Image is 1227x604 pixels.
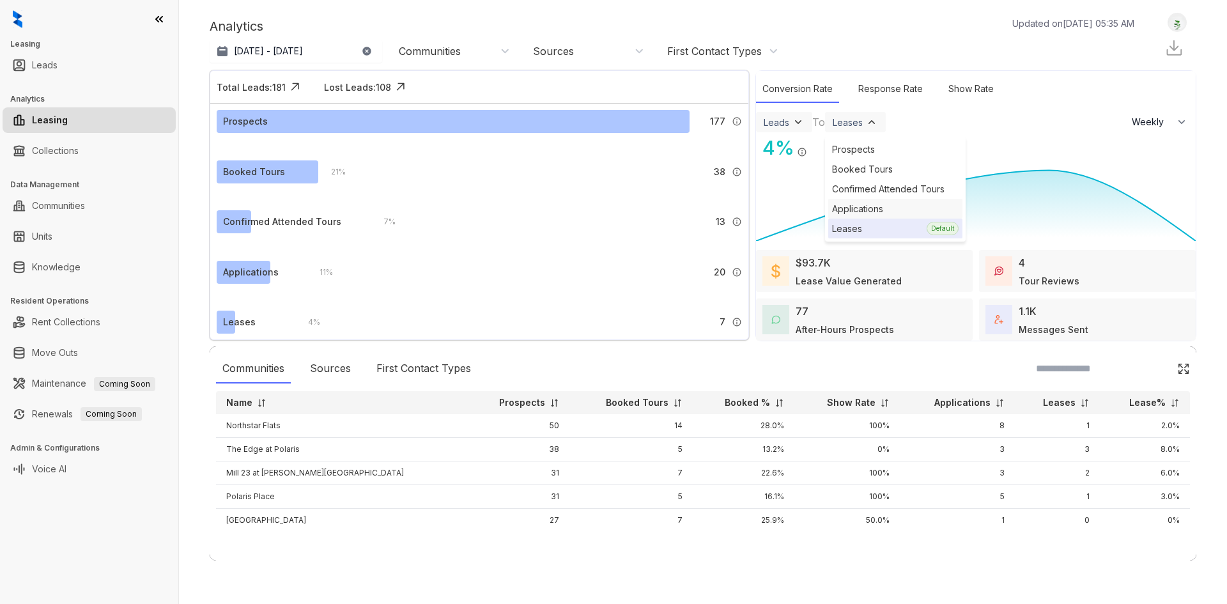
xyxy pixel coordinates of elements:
[771,315,780,325] img: AfterHoursConversations
[693,438,794,461] td: 13.2%
[900,509,1015,532] td: 1
[673,398,683,408] img: sorting
[467,461,569,485] td: 31
[1019,323,1088,336] div: Messages Sent
[693,461,794,485] td: 22.6%
[794,485,900,509] td: 100%
[234,45,303,58] p: [DATE] - [DATE]
[1177,362,1190,375] img: Click Icon
[210,17,263,36] p: Analytics
[667,44,762,58] div: First Contact Types
[1170,398,1180,408] img: sorting
[792,116,805,128] img: ViewFilterArrow
[1100,485,1190,509] td: 3.0%
[1100,509,1190,532] td: 0%
[10,295,178,307] h3: Resident Operations
[880,398,890,408] img: sorting
[1015,438,1100,461] td: 3
[467,438,569,461] td: 38
[1019,304,1037,319] div: 1.1K
[324,81,391,94] div: Lost Leads: 108
[732,217,742,227] img: Info
[606,396,668,409] p: Booked Tours
[732,267,742,277] img: Info
[794,461,900,485] td: 100%
[812,114,825,130] div: To
[223,215,341,229] div: Confirmed Attended Tours
[3,138,176,164] li: Collections
[1019,274,1079,288] div: Tour Reviews
[223,265,279,279] div: Applications
[796,323,894,336] div: After-Hours Prospects
[286,77,305,97] img: Click Icon
[32,456,66,482] a: Voice AI
[257,398,266,408] img: sorting
[756,75,839,103] div: Conversion Rate
[216,485,467,509] td: Polaris Place
[569,485,693,509] td: 5
[693,414,794,438] td: 28.0%
[499,396,545,409] p: Prospects
[1129,396,1166,409] p: Lease%
[714,165,725,179] span: 38
[3,107,176,133] li: Leasing
[216,354,291,383] div: Communities
[216,461,467,485] td: Mill 23 at [PERSON_NAME][GEOGRAPHIC_DATA]
[32,401,142,427] a: RenewalsComing Soon
[304,354,357,383] div: Sources
[10,179,178,190] h3: Data Management
[3,371,176,396] li: Maintenance
[828,139,962,159] div: Prospects
[852,75,929,103] div: Response Rate
[569,461,693,485] td: 7
[732,116,742,127] img: Info
[370,354,477,383] div: First Contact Types
[934,396,991,409] p: Applications
[1015,509,1100,532] td: 0
[807,136,826,155] img: Click Icon
[3,254,176,280] li: Knowledge
[210,40,382,63] button: [DATE] - [DATE]
[1132,116,1171,128] span: Weekly
[794,438,900,461] td: 0%
[10,38,178,50] h3: Leasing
[1080,398,1090,408] img: sorting
[756,134,794,162] div: 4 %
[226,396,252,409] p: Name
[216,414,467,438] td: Northstar Flats
[32,254,81,280] a: Knowledge
[318,165,346,179] div: 21 %
[1100,461,1190,485] td: 6.0%
[32,52,58,78] a: Leads
[307,265,333,279] div: 11 %
[827,396,876,409] p: Show Rate
[865,116,878,128] img: ViewFilterArrow
[732,317,742,327] img: Info
[223,114,268,128] div: Prospects
[569,414,693,438] td: 14
[467,509,569,532] td: 27
[3,340,176,366] li: Move Outs
[216,438,467,461] td: The Edge at Polaris
[3,309,176,335] li: Rent Collections
[693,509,794,532] td: 25.9%
[994,267,1003,275] img: TourReviews
[295,315,320,329] div: 4 %
[764,117,789,128] div: Leads
[32,224,52,249] a: Units
[550,398,559,408] img: sorting
[32,309,100,335] a: Rent Collections
[13,10,22,28] img: logo
[216,509,467,532] td: [GEOGRAPHIC_DATA]
[467,414,569,438] td: 50
[775,398,784,408] img: sorting
[794,414,900,438] td: 100%
[995,398,1005,408] img: sorting
[720,315,725,329] span: 7
[693,485,794,509] td: 16.1%
[796,304,808,319] div: 77
[942,75,1000,103] div: Show Rate
[828,199,962,219] div: Applications
[32,193,85,219] a: Communities
[1015,461,1100,485] td: 2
